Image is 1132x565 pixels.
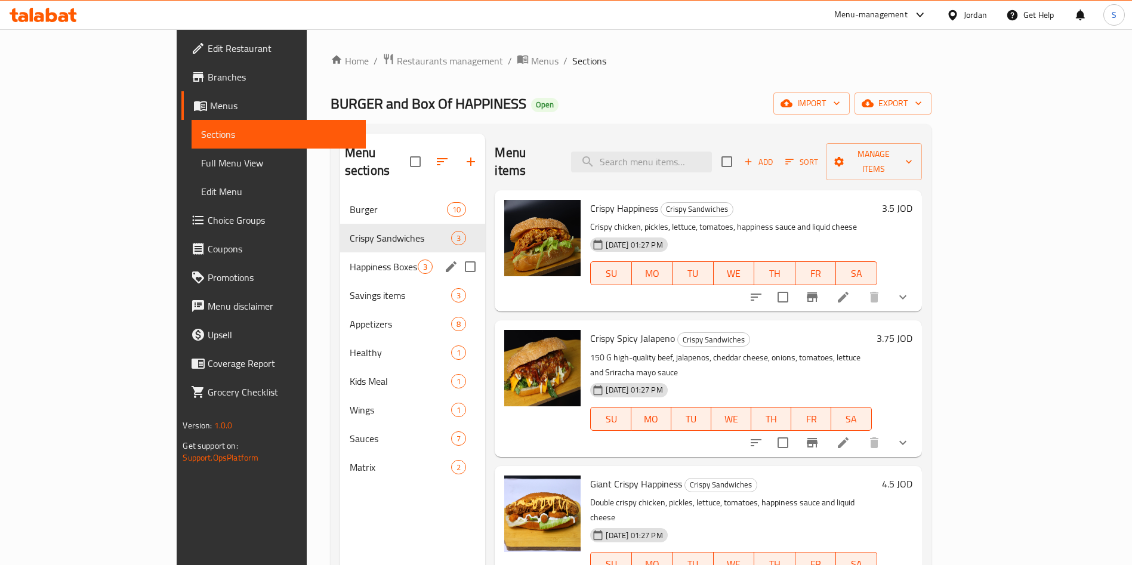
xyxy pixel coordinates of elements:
[590,407,631,431] button: SU
[601,530,667,541] span: [DATE] 01:27 PM
[685,478,757,492] span: Crispy Sandwiches
[350,403,452,417] span: Wings
[836,290,850,304] a: Edit menu item
[798,428,826,457] button: Branch-specific-item
[834,8,908,22] div: Menu-management
[350,345,452,360] span: Healthy
[590,261,631,285] button: SU
[340,396,486,424] div: Wings1
[374,54,378,68] li: /
[350,231,452,245] span: Crispy Sandwiches
[181,234,366,263] a: Coupons
[826,143,921,180] button: Manage items
[340,424,486,453] div: Sauces7
[841,265,872,282] span: SA
[531,98,559,112] div: Open
[452,462,465,473] span: 2
[192,149,366,177] a: Full Menu View
[350,431,452,446] span: Sauces
[751,407,791,431] button: TH
[192,120,366,149] a: Sections
[340,338,486,367] div: Healthy1
[418,260,433,274] div: items
[677,332,750,347] div: Crispy Sandwiches
[504,476,581,552] img: Giant Crispy Happiness
[350,202,447,217] span: Burger
[447,202,466,217] div: items
[836,261,877,285] button: SA
[208,328,356,342] span: Upsell
[210,98,356,113] span: Menus
[331,90,526,117] span: BURGER and Box Of HAPPINESS
[350,260,418,274] div: Happiness Boxes
[181,91,366,120] a: Menus
[590,329,675,347] span: Crispy Spicy Jalapeno
[451,288,466,302] div: items
[882,200,912,217] h6: 3.5 JOD
[340,367,486,396] div: Kids Meal1
[456,147,485,176] button: Add section
[508,54,512,68] li: /
[451,403,466,417] div: items
[673,261,713,285] button: TU
[860,428,889,457] button: delete
[572,54,606,68] span: Sections
[785,155,818,169] span: Sort
[350,460,452,474] span: Matrix
[778,153,826,171] span: Sort items
[889,428,917,457] button: show more
[714,149,739,174] span: Select section
[181,206,366,234] a: Choice Groups
[684,478,757,492] div: Crispy Sandwiches
[742,283,770,311] button: sort-choices
[340,252,486,281] div: Happiness Boxes3edit
[864,96,922,111] span: export
[451,374,466,388] div: items
[208,299,356,313] span: Menu disclaimer
[403,149,428,174] span: Select all sections
[770,430,795,455] span: Select to update
[418,261,432,273] span: 3
[531,54,559,68] span: Menus
[590,475,682,493] span: Giant Crispy Happiness
[181,378,366,406] a: Grocery Checklist
[451,460,466,474] div: items
[742,428,770,457] button: sort-choices
[451,345,466,360] div: items
[796,410,826,428] span: FR
[678,333,749,347] span: Crispy Sandwiches
[800,265,831,282] span: FR
[742,155,775,169] span: Add
[882,476,912,492] h6: 4.5 JOD
[350,317,452,331] div: Appetizers
[531,100,559,110] span: Open
[340,224,486,252] div: Crispy Sandwiches3
[896,290,910,304] svg: Show Choices
[677,265,708,282] span: TU
[340,195,486,224] div: Burger10
[964,8,987,21] div: Jordan
[181,349,366,378] a: Coverage Report
[759,265,790,282] span: TH
[208,70,356,84] span: Branches
[451,317,466,331] div: items
[340,453,486,481] div: Matrix2
[590,220,877,234] p: Crispy chicken, pickles, lettuce, tomatoes, happiness sauce and liquid cheese
[350,288,452,302] span: Savings items
[590,350,871,380] p: 150 G high-quality beef, jalapenos, cheddar cheese, onions, tomatoes, lettuce and Sriracha mayo s...
[183,450,258,465] a: Support.OpsPlatform
[448,204,465,215] span: 10
[331,53,931,69] nav: breadcrumb
[208,213,356,227] span: Choice Groups
[590,495,877,525] p: Double crispy chicken, pickles, lettuce, tomatoes, happiness sauce and liquid cheese
[452,319,465,330] span: 8
[773,92,850,115] button: import
[835,147,912,177] span: Manage items
[350,374,452,388] span: Kids Meal
[208,270,356,285] span: Promotions
[631,407,671,431] button: MO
